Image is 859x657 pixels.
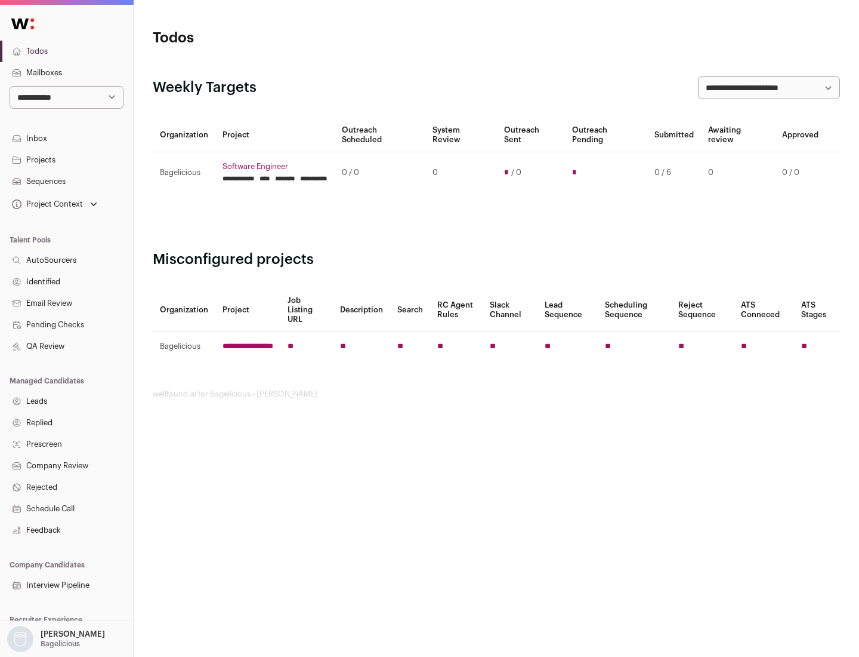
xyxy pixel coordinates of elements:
[153,332,215,361] td: Bagelicious
[153,250,840,269] h2: Misconfigured projects
[775,118,826,152] th: Approved
[390,288,430,332] th: Search
[425,152,496,194] td: 0
[647,118,701,152] th: Submitted
[565,118,647,152] th: Outreach Pending
[41,630,105,639] p: [PERSON_NAME]
[430,288,482,332] th: RC Agent Rules
[598,288,671,332] th: Scheduling Sequence
[647,152,701,194] td: 0 / 6
[153,389,840,399] footer: wellfound:ai for Bagelicious - [PERSON_NAME]
[215,118,335,152] th: Project
[701,118,775,152] th: Awaiting review
[153,152,215,194] td: Bagelicious
[671,288,734,332] th: Reject Sequence
[497,118,566,152] th: Outreach Sent
[153,288,215,332] th: Organization
[794,288,840,332] th: ATS Stages
[701,152,775,194] td: 0
[215,288,280,332] th: Project
[537,288,598,332] th: Lead Sequence
[335,118,425,152] th: Outreach Scheduled
[775,152,826,194] td: 0 / 0
[41,639,80,649] p: Bagelicious
[280,288,333,332] th: Job Listing URL
[734,288,793,332] th: ATS Conneced
[5,12,41,36] img: Wellfound
[153,29,382,48] h1: Todos
[10,199,83,209] div: Project Context
[425,118,496,152] th: System Review
[333,288,390,332] th: Description
[483,288,537,332] th: Slack Channel
[153,118,215,152] th: Organization
[511,168,521,177] span: / 0
[153,78,257,97] h2: Weekly Targets
[7,626,33,652] img: nopic.png
[335,152,425,194] td: 0 / 0
[5,626,107,652] button: Open dropdown
[223,162,327,171] a: Software Engineer
[10,196,100,213] button: Open dropdown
